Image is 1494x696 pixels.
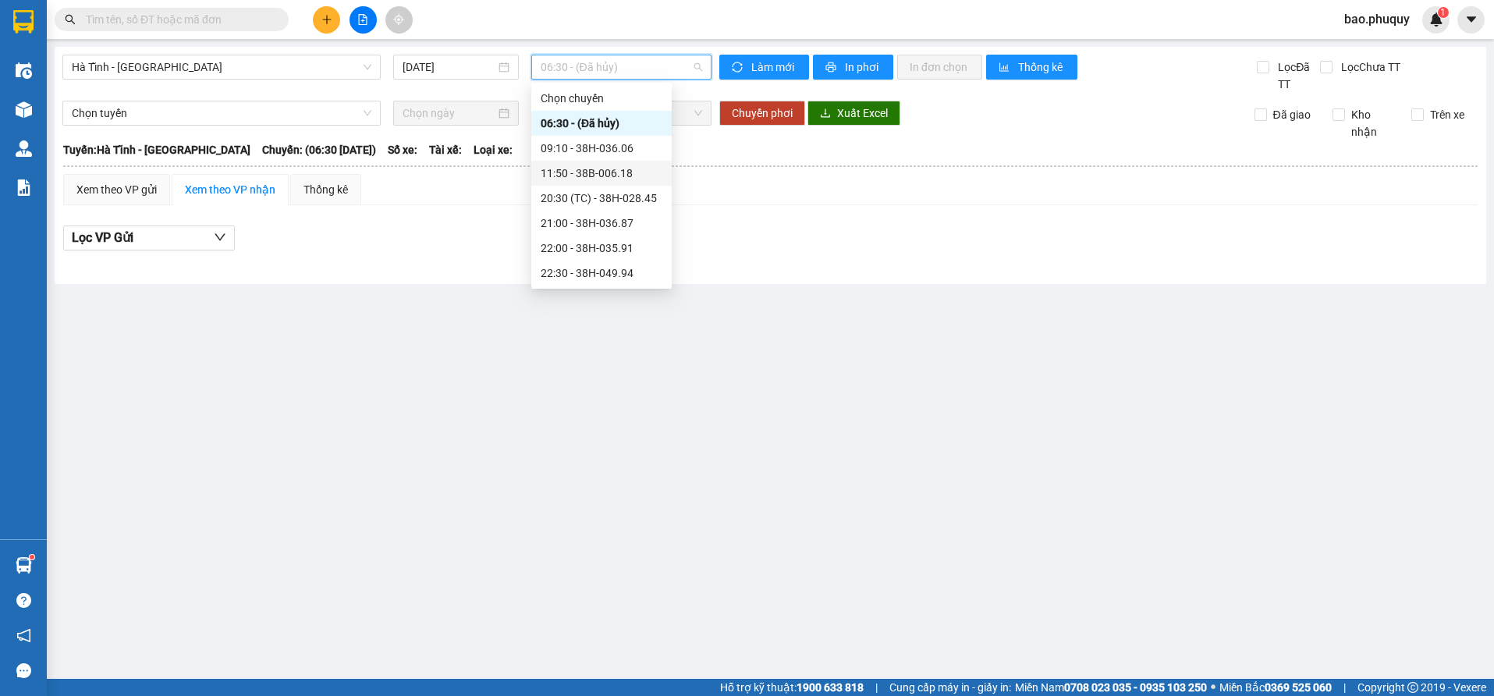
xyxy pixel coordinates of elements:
div: 06:30 - (Đã hủy) [541,115,662,132]
button: printerIn phơi [813,55,893,80]
button: In đơn chọn [897,55,982,80]
span: printer [825,62,839,74]
span: bao.phuquy [1332,9,1422,29]
div: 22:00 - 38H-035.91 [541,240,662,257]
strong: 0708 023 035 - 0935 103 250 [1064,681,1207,694]
div: 11:50 - 38B-006.18 [541,165,662,182]
button: Chuyển phơi [719,101,805,126]
div: Xem theo VP nhận [185,181,275,198]
span: copyright [1407,682,1418,693]
span: search [65,14,76,25]
img: logo-vxr [13,10,34,34]
span: Hỗ trợ kỹ thuật: [720,679,864,696]
span: notification [16,628,31,643]
span: message [16,663,31,678]
img: warehouse-icon [16,557,32,573]
input: Tìm tên, số ĐT hoặc mã đơn [86,11,270,28]
span: 06:30 - (Đã hủy) [541,55,702,79]
input: 14/09/2025 [403,59,495,76]
img: solution-icon [16,179,32,196]
span: Miền Nam [1015,679,1207,696]
button: syncLàm mới [719,55,809,80]
span: Đã giao [1267,106,1317,123]
span: Lọc Đã TT [1272,59,1320,93]
strong: 1900 633 818 [797,681,864,694]
span: Chuyến: (06:30 [DATE]) [262,141,376,158]
span: caret-down [1464,12,1478,27]
div: Chọn chuyến [541,90,662,107]
div: Thống kê [303,181,348,198]
span: ⚪️ [1211,684,1215,691]
span: Số xe: [388,141,417,158]
span: Kho nhận [1345,106,1400,140]
sup: 1 [1438,7,1449,18]
span: question-circle [16,593,31,608]
span: Lọc VP Gửi [72,228,133,247]
div: Xem theo VP gửi [76,181,157,198]
div: 22:30 - 38H-049.94 [541,265,662,282]
input: Chọn ngày [403,105,495,122]
button: file-add [350,6,377,34]
span: Loại xe: [474,141,513,158]
button: aim [385,6,413,34]
img: warehouse-icon [16,140,32,157]
sup: 1 [30,555,34,559]
span: Chọn tuyến [72,101,371,125]
strong: 0369 525 060 [1265,681,1332,694]
span: 1 [1440,7,1446,18]
div: 09:10 - 38H-036.06 [541,140,662,157]
span: | [875,679,878,696]
span: | [1343,679,1346,696]
span: Trên xe [1424,106,1471,123]
button: Lọc VP Gửi [63,225,235,250]
span: Hà Tĩnh - Hà Nội [72,55,371,79]
img: warehouse-icon [16,101,32,118]
span: Cung cấp máy in - giấy in: [889,679,1011,696]
div: 20:30 (TC) - 38H-028.45 [541,190,662,207]
b: Tuyến: Hà Tĩnh - [GEOGRAPHIC_DATA] [63,144,250,156]
button: plus [313,6,340,34]
span: Tài xế: [429,141,462,158]
button: caret-down [1457,6,1485,34]
div: 21:00 - 38H-036.87 [541,215,662,232]
span: sync [732,62,745,74]
img: warehouse-icon [16,62,32,79]
div: Chọn chuyến [531,86,672,111]
span: Miền Bắc [1219,679,1332,696]
span: Lọc Chưa TT [1335,59,1403,76]
span: In phơi [845,59,881,76]
button: downloadXuất Excel [807,101,900,126]
span: down [214,231,226,243]
span: bar-chart [999,62,1012,74]
img: icon-new-feature [1429,12,1443,27]
span: Thống kê [1018,59,1065,76]
span: aim [393,14,404,25]
span: Làm mới [751,59,797,76]
button: bar-chartThống kê [986,55,1077,80]
span: file-add [357,14,368,25]
span: plus [321,14,332,25]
